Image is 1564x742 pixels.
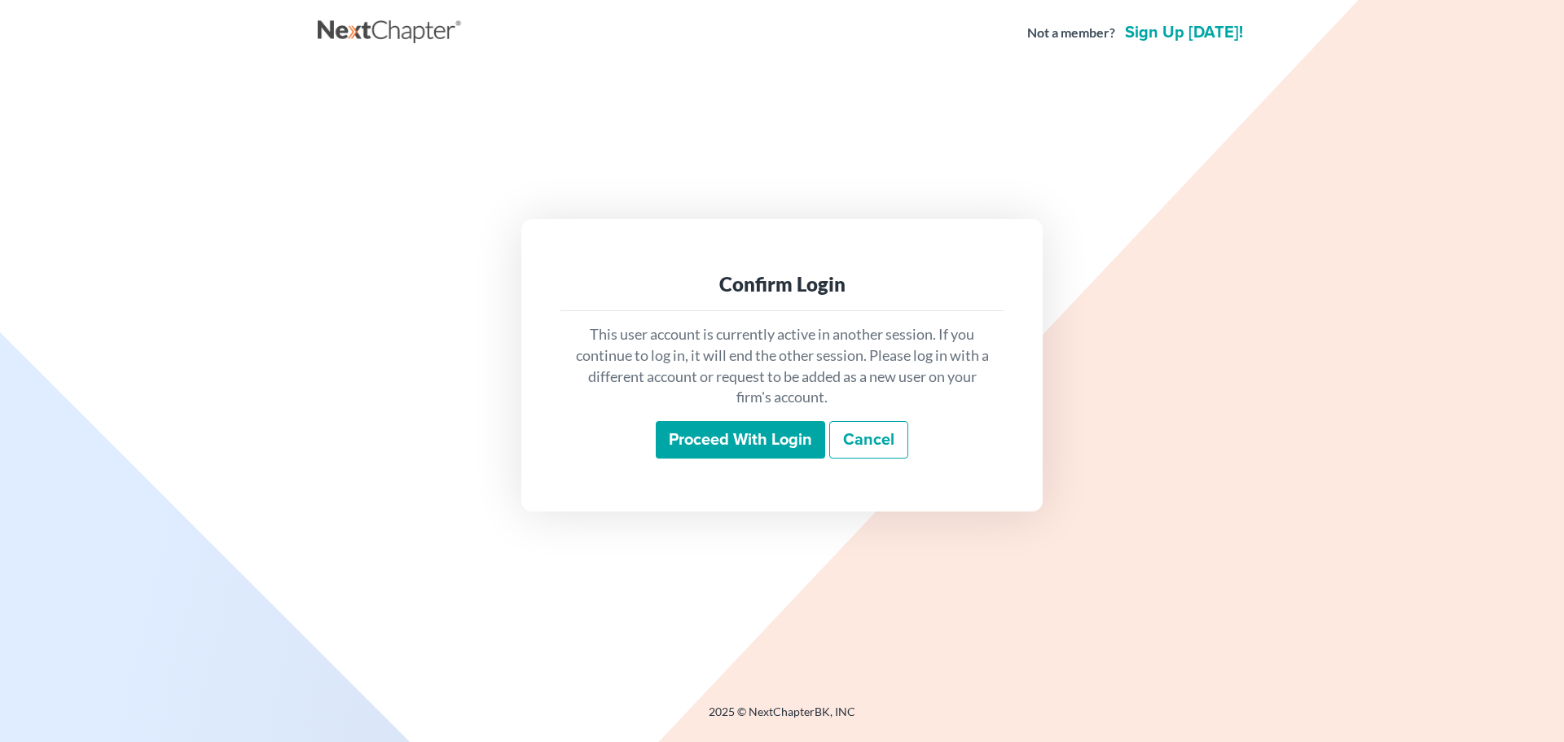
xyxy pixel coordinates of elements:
[318,704,1246,733] div: 2025 © NextChapterBK, INC
[829,421,908,459] a: Cancel
[1027,24,1115,42] strong: Not a member?
[656,421,825,459] input: Proceed with login
[573,324,991,408] p: This user account is currently active in another session. If you continue to log in, it will end ...
[1122,24,1246,41] a: Sign up [DATE]!
[573,271,991,297] div: Confirm Login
